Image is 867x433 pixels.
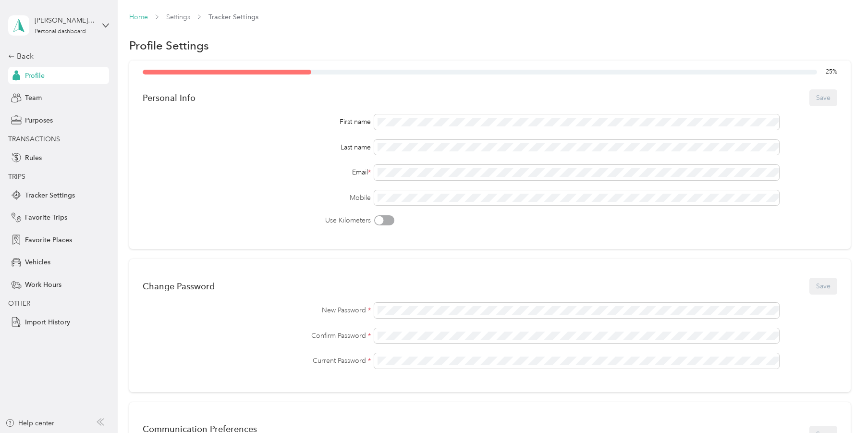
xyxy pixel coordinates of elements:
[166,13,190,21] a: Settings
[25,190,75,200] span: Tracker Settings
[8,135,60,143] span: TRANSACTIONS
[25,153,42,163] span: Rules
[143,93,195,103] div: Personal Info
[25,115,53,125] span: Purposes
[143,281,215,291] div: Change Password
[35,29,86,35] div: Personal dashboard
[143,142,371,152] div: Last name
[5,418,54,428] button: Help center
[8,50,104,62] div: Back
[25,280,61,290] span: Work Hours
[143,117,371,127] div: First name
[25,93,42,103] span: Team
[129,13,148,21] a: Home
[25,235,72,245] span: Favorite Places
[129,40,209,50] h1: Profile Settings
[25,71,45,81] span: Profile
[813,379,867,433] iframe: Everlance-gr Chat Button Frame
[25,317,70,327] span: Import History
[8,173,25,181] span: TRIPS
[35,15,95,25] div: [PERSON_NAME][EMAIL_ADDRESS][DOMAIN_NAME]
[826,68,837,76] span: 25 %
[25,212,67,223] span: Favorite Trips
[143,167,371,177] div: Email
[143,331,371,341] label: Confirm Password
[143,215,371,225] label: Use Kilometers
[143,193,371,203] label: Mobile
[143,356,371,366] label: Current Password
[25,257,50,267] span: Vehicles
[143,305,371,315] label: New Password
[208,12,258,22] span: Tracker Settings
[8,299,30,308] span: OTHER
